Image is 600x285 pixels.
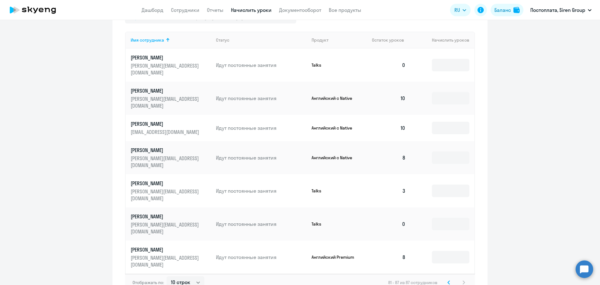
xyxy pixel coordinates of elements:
[131,95,201,109] p: [PERSON_NAME][EMAIL_ADDRESS][DOMAIN_NAME]
[131,180,211,202] a: [PERSON_NAME][PERSON_NAME][EMAIL_ADDRESS][DOMAIN_NAME]
[207,7,223,13] a: Отчеты
[131,246,211,268] a: [PERSON_NAME][PERSON_NAME][EMAIL_ADDRESS][DOMAIN_NAME]
[312,254,358,260] p: Английский Premium
[131,254,201,268] p: [PERSON_NAME][EMAIL_ADDRESS][DOMAIN_NAME]
[131,37,164,43] div: Имя сотрудника
[329,7,361,13] a: Все продукты
[411,32,474,48] th: Начислить уроков
[367,174,411,207] td: 3
[216,125,307,131] p: Идут постоянные занятия
[312,37,367,43] div: Продукт
[372,37,411,43] div: Остаток уроков
[367,241,411,274] td: 8
[372,37,404,43] span: Остаток уроков
[216,37,307,43] div: Статус
[312,125,358,131] p: Английский с Native
[491,4,523,16] button: Балансbalance
[131,147,201,154] p: [PERSON_NAME]
[216,221,307,227] p: Идут постоянные занятия
[171,7,199,13] a: Сотрудники
[530,6,585,14] p: Постоплата, Siren Group
[312,188,358,194] p: Talks
[131,37,211,43] div: Имя сотрудника
[131,87,201,94] p: [PERSON_NAME]
[131,120,201,127] p: [PERSON_NAME]
[312,221,358,227] p: Talks
[367,207,411,241] td: 0
[131,62,201,76] p: [PERSON_NAME][EMAIL_ADDRESS][DOMAIN_NAME]
[367,82,411,115] td: 10
[131,54,201,61] p: [PERSON_NAME]
[367,115,411,141] td: 10
[312,37,328,43] div: Продукт
[131,120,211,135] a: [PERSON_NAME][EMAIL_ADDRESS][DOMAIN_NAME]
[367,48,411,82] td: 0
[494,6,511,14] div: Баланс
[367,141,411,174] td: 8
[131,188,201,202] p: [PERSON_NAME][EMAIL_ADDRESS][DOMAIN_NAME]
[131,87,211,109] a: [PERSON_NAME][PERSON_NAME][EMAIL_ADDRESS][DOMAIN_NAME]
[131,246,201,253] p: [PERSON_NAME]
[131,155,201,169] p: [PERSON_NAME][EMAIL_ADDRESS][DOMAIN_NAME]
[216,154,307,161] p: Идут постоянные занятия
[131,213,201,220] p: [PERSON_NAME]
[454,6,460,14] span: RU
[142,7,163,13] a: Дашборд
[279,7,321,13] a: Документооборот
[131,180,201,187] p: [PERSON_NAME]
[216,62,307,69] p: Идут постоянные занятия
[527,3,595,18] button: Постоплата, Siren Group
[216,37,229,43] div: Статус
[131,213,211,235] a: [PERSON_NAME][PERSON_NAME][EMAIL_ADDRESS][DOMAIN_NAME]
[450,4,471,16] button: RU
[216,95,307,102] p: Идут постоянные занятия
[131,54,211,76] a: [PERSON_NAME][PERSON_NAME][EMAIL_ADDRESS][DOMAIN_NAME]
[312,62,358,68] p: Talks
[231,7,272,13] a: Начислить уроки
[216,187,307,194] p: Идут постоянные занятия
[131,147,211,169] a: [PERSON_NAME][PERSON_NAME][EMAIL_ADDRESS][DOMAIN_NAME]
[131,129,201,135] p: [EMAIL_ADDRESS][DOMAIN_NAME]
[312,95,358,101] p: Английский с Native
[216,254,307,261] p: Идут постоянные занятия
[513,7,520,13] img: balance
[312,155,358,160] p: Английский с Native
[131,221,201,235] p: [PERSON_NAME][EMAIL_ADDRESS][DOMAIN_NAME]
